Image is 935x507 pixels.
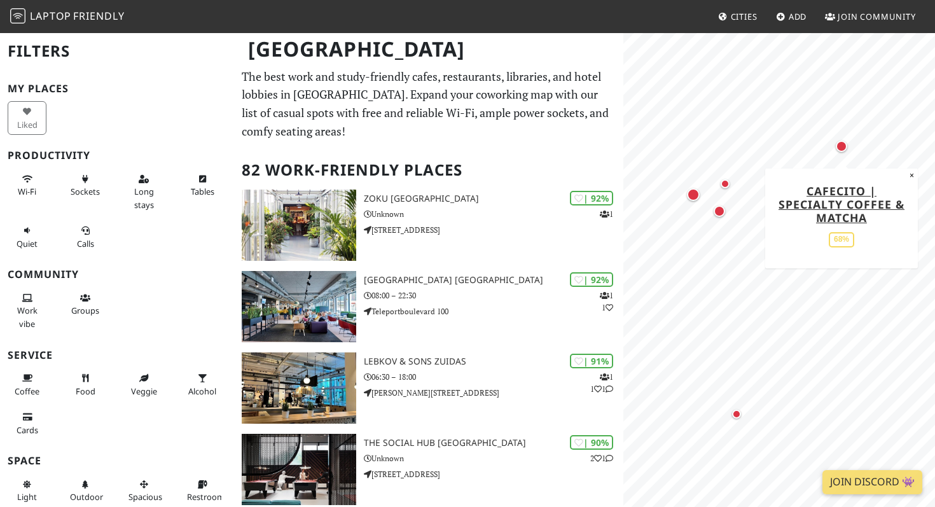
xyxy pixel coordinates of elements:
span: Credit cards [17,424,38,436]
button: Tables [183,169,222,202]
a: Cafecito | Specialty Coffee & Matcha [779,183,904,225]
img: Lebkov & Sons Zuidas [242,352,356,424]
div: | 91% [570,354,613,368]
span: Add [789,11,807,22]
span: Group tables [71,305,99,316]
div: Map marker [729,406,744,422]
button: Long stays [125,169,163,215]
h3: Community [8,268,226,281]
button: Groups [66,288,105,321]
span: Long stays [134,186,154,210]
span: Join Community [838,11,916,22]
span: Quiet [17,238,38,249]
a: Add [771,5,812,28]
button: Sockets [66,169,105,202]
div: Map marker [711,203,728,219]
span: Outdoor area [70,491,103,503]
h2: Filters [8,32,226,71]
p: [STREET_ADDRESS] [364,224,623,236]
button: Food [66,368,105,401]
h3: Service [8,349,226,361]
span: Restroom [187,491,225,503]
button: Close popup [906,169,918,183]
a: Join Community [820,5,921,28]
span: Power sockets [71,186,100,197]
span: Cities [731,11,758,22]
span: Natural light [17,491,37,503]
p: Unknown [364,208,623,220]
p: 06:30 – 18:00 [364,371,623,383]
span: Coffee [15,385,39,397]
p: 1 1 [600,289,613,314]
p: [PERSON_NAME][STREET_ADDRESS] [364,387,623,399]
h3: Productivity [8,149,226,162]
div: | 90% [570,435,613,450]
span: Friendly [73,9,124,23]
h1: [GEOGRAPHIC_DATA] [238,32,621,67]
p: The best work and study-friendly cafes, restaurants, libraries, and hotel lobbies in [GEOGRAPHIC_... [242,67,616,141]
h3: [GEOGRAPHIC_DATA] [GEOGRAPHIC_DATA] [364,275,623,286]
p: 1 [600,208,613,220]
div: | 92% [570,272,613,287]
span: Alcohol [188,385,216,397]
span: Food [76,385,95,397]
p: 08:00 – 22:30 [364,289,623,302]
img: Zoku Amsterdam [242,190,356,261]
img: LaptopFriendly [10,8,25,24]
div: 68% [829,232,854,247]
button: Work vibe [8,288,46,334]
p: [STREET_ADDRESS] [364,468,623,480]
span: Work-friendly tables [191,186,214,197]
a: Zoku Amsterdam | 92% 1 Zoku [GEOGRAPHIC_DATA] Unknown [STREET_ADDRESS] [234,190,624,261]
span: Veggie [131,385,157,397]
img: Aristo Meeting Center Amsterdam [242,271,356,342]
div: Map marker [717,176,733,191]
span: Stable Wi-Fi [18,186,36,197]
h3: Zoku [GEOGRAPHIC_DATA] [364,193,623,204]
button: Calls [66,220,105,254]
div: | 92% [570,191,613,205]
p: Teleportboulevard 100 [364,305,623,317]
a: LaptopFriendly LaptopFriendly [10,6,125,28]
button: Veggie [125,368,163,401]
button: Coffee [8,368,46,401]
p: 1 1 1 [590,371,613,395]
a: The Social Hub Amsterdam City | 90% 21 The Social Hub [GEOGRAPHIC_DATA] Unknown [STREET_ADDRESS] [234,434,624,505]
a: Aristo Meeting Center Amsterdam | 92% 11 [GEOGRAPHIC_DATA] [GEOGRAPHIC_DATA] 08:00 – 22:30 Telepo... [234,271,624,342]
button: Wi-Fi [8,169,46,202]
button: Cards [8,406,46,440]
p: 2 1 [590,452,613,464]
a: Lebkov & Sons Zuidas | 91% 111 Lebkov & Sons Zuidas 06:30 – 18:00 [PERSON_NAME][STREET_ADDRESS] [234,352,624,424]
button: Alcohol [183,368,222,401]
h3: My Places [8,83,226,95]
span: Spacious [128,491,162,503]
h2: 82 Work-Friendly Places [242,151,616,190]
span: Video/audio calls [77,238,94,249]
span: Laptop [30,9,71,23]
a: Cities [713,5,763,28]
div: Map marker [684,186,702,204]
span: People working [17,305,38,329]
button: Quiet [8,220,46,254]
p: Unknown [364,452,623,464]
h3: Space [8,455,226,467]
h3: Lebkov & Sons Zuidas [364,356,623,367]
img: The Social Hub Amsterdam City [242,434,356,505]
h3: The Social Hub [GEOGRAPHIC_DATA] [364,438,623,448]
div: Map marker [833,138,850,155]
